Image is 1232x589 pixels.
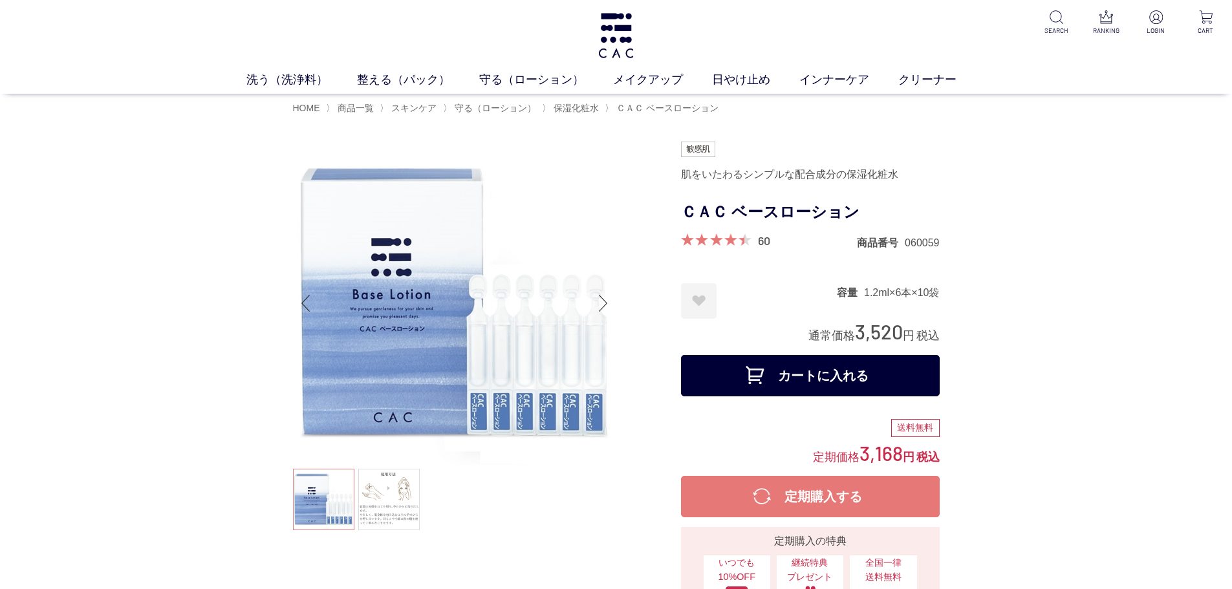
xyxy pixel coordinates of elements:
span: ＣＡＣ ベースローション [616,103,719,113]
span: 税込 [916,451,940,464]
a: クリーナー [898,71,986,89]
a: SEARCH [1041,10,1072,36]
dt: 商品番号 [857,236,905,250]
a: 守る（ローション） [452,103,536,113]
p: RANKING [1090,26,1122,36]
a: LOGIN [1140,10,1172,36]
a: CART [1190,10,1222,36]
div: 送料無料 [891,419,940,437]
a: 商品一覧 [335,103,374,113]
span: 税込 [916,329,940,342]
a: スキンケア [389,103,437,113]
img: ＣＡＣ ベースローション [293,142,616,465]
a: メイクアップ [613,71,712,89]
a: お気に入りに登録する [681,283,717,319]
a: RANKING [1090,10,1122,36]
span: 全国一律 送料無料 [856,556,910,584]
button: 定期購入する [681,476,940,517]
span: 3,520 [855,319,903,343]
p: CART [1190,26,1222,36]
p: LOGIN [1140,26,1172,36]
div: Previous slide [293,277,319,329]
span: 円 [903,329,914,342]
a: 保湿化粧水 [551,103,599,113]
span: 守る（ローション） [455,103,536,113]
dd: 060059 [905,236,939,250]
div: 定期購入の特典 [686,533,935,549]
a: インナーケア [799,71,898,89]
dt: 容量 [837,286,864,299]
span: 3,168 [859,441,903,465]
span: 定期価格 [813,449,859,464]
li: 〉 [542,102,602,114]
a: 洗う（洗浄料） [246,71,357,89]
li: 〉 [443,102,539,114]
button: カートに入れる [681,355,940,396]
span: いつでも10%OFF [710,556,764,584]
div: 肌をいたわるシンプルな配合成分の保湿化粧水 [681,164,940,186]
span: スキンケア [391,103,437,113]
span: 継続特典 プレゼント [783,556,837,584]
p: SEARCH [1041,26,1072,36]
a: ＣＡＣ ベースローション [614,103,719,113]
li: 〉 [380,102,440,114]
a: 日やけ止め [712,71,799,89]
a: HOME [293,103,320,113]
span: 円 [903,451,914,464]
a: 整える（パック） [357,71,479,89]
img: 敏感肌 [681,142,716,157]
a: 60 [758,233,770,248]
a: 守る（ローション） [479,71,613,89]
li: 〉 [605,102,722,114]
div: Next slide [590,277,616,329]
span: 商品一覧 [338,103,374,113]
h1: ＣＡＣ ベースローション [681,198,940,227]
img: logo [596,13,636,58]
span: 保湿化粧水 [554,103,599,113]
dd: 1.2ml×6本×10袋 [864,286,940,299]
li: 〉 [326,102,377,114]
span: 通常価格 [808,329,855,342]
